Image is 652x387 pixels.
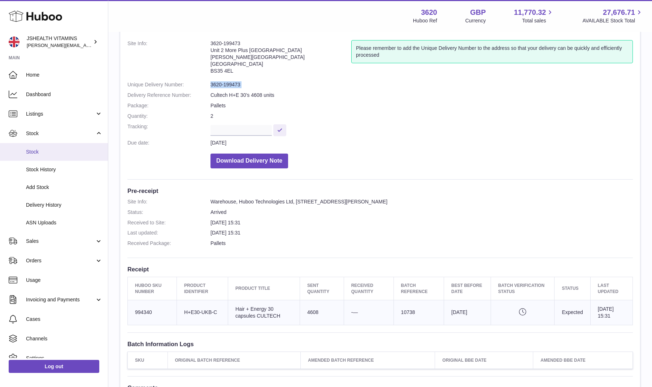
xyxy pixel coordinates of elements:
span: [PERSON_NAME][EMAIL_ADDRESS][DOMAIN_NAME] [27,42,145,48]
h3: Batch Information Logs [127,340,633,348]
span: Listings [26,111,95,117]
th: Received Quantity [344,277,394,300]
th: Product title [228,277,300,300]
th: SKU [128,352,168,369]
th: Huboo SKU Number [128,277,177,300]
div: Huboo Ref [413,17,437,24]
td: Hair + Energy 30 capsules CULTECH [228,300,300,325]
a: 27,676.71 AVAILABLE Stock Total [582,8,643,24]
span: AVAILABLE Stock Total [582,17,643,24]
span: Total sales [522,17,554,24]
dd: 3620-199473 [210,81,633,88]
span: ASN Uploads [26,219,103,226]
dt: Received Package: [127,240,210,247]
div: JSHEALTH VITAMINS [27,35,92,49]
img: francesca@jshealthvitamins.com [9,36,19,47]
dt: Delivery Reference Number: [127,92,210,99]
th: Batch Verification Status [491,277,555,300]
h3: Pre-receipt [127,187,633,195]
th: Last updated [590,277,633,300]
span: Home [26,72,103,78]
span: Sales [26,238,95,245]
td: [DATE] [444,300,491,325]
span: 11,770.32 [514,8,546,17]
span: Dashboard [26,91,103,98]
span: Orders [26,257,95,264]
span: Settings [26,355,103,362]
dt: Received to Site: [127,219,210,226]
th: Batch Reference [394,277,444,300]
th: Amended Batch Reference [301,352,435,369]
dd: 2 [210,113,633,120]
dd: Pallets [210,102,633,109]
span: Usage [26,277,103,284]
td: 994340 [128,300,177,325]
address: 3620-199473 Unit 2 More Plus [GEOGRAPHIC_DATA] [PERSON_NAME][GEOGRAPHIC_DATA] [GEOGRAPHIC_DATA] B... [210,40,351,78]
td: -— [344,300,394,325]
dt: Site Info: [127,198,210,205]
th: Sent Quantity [300,277,344,300]
button: Download Delivery Note [210,154,288,168]
span: 27,676.71 [603,8,635,17]
dd: Warehouse, Huboo Technologies Ltd, [STREET_ADDRESS][PERSON_NAME] [210,198,633,205]
h3: Receipt [127,265,633,273]
dd: [DATE] 15:31 [210,219,633,226]
th: Original Batch Reference [168,352,301,369]
dt: Site Info: [127,40,210,78]
span: Stock History [26,166,103,173]
strong: GBP [470,8,486,17]
div: Currency [465,17,486,24]
span: Cases [26,316,103,323]
a: 11,770.32 Total sales [514,8,554,24]
span: Channels [26,335,103,342]
div: Please remember to add the Unique Delivery Number to the address so that your delivery can be qui... [351,40,633,63]
dt: Unique Delivery Number: [127,81,210,88]
span: Invoicing and Payments [26,296,95,303]
dt: Package: [127,102,210,109]
dt: Tracking: [127,123,210,136]
td: 10738 [394,300,444,325]
span: Stock [26,130,95,137]
a: Log out [9,360,99,373]
dd: Pallets [210,240,633,247]
dd: Cultech H+E 30’s 4608 units [210,92,633,99]
th: Original BBE Date [435,352,533,369]
span: Add Stock [26,184,103,191]
span: Delivery History [26,202,103,208]
td: H+E30-UKB-C [177,300,228,325]
dt: Due date: [127,139,210,146]
dd: Arrived [210,209,633,216]
td: 4608 [300,300,344,325]
dt: Last updated: [127,229,210,236]
th: Amended BBE Date [533,352,633,369]
td: [DATE] 15:31 [590,300,633,325]
dd: [DATE] 15:31 [210,229,633,236]
th: Status [555,277,590,300]
dt: Quantity: [127,113,210,120]
th: Product Identifier [177,277,228,300]
dd: [DATE] [210,139,633,146]
span: Stock [26,149,103,155]
td: Expected [555,300,590,325]
th: Best Before Date [444,277,491,300]
dt: Status: [127,209,210,216]
strong: 3620 [421,8,437,17]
